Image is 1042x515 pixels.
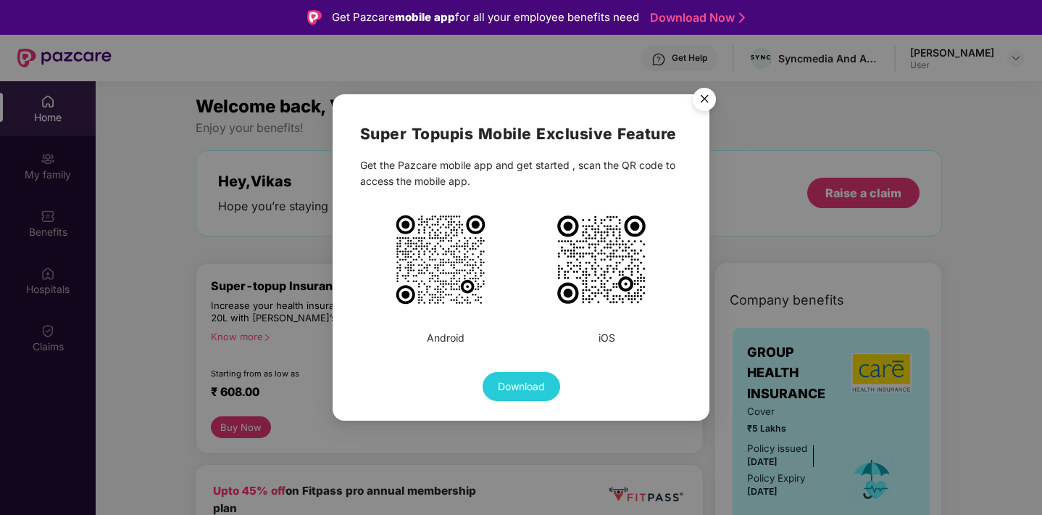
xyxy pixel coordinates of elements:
img: svg+xml;base64,PHN2ZyB4bWxucz0iaHR0cDovL3d3dy53My5vcmcvMjAwMC9zdmciIHdpZHRoPSI1NiIgaGVpZ2h0PSI1Ni... [684,81,725,122]
a: Download Now [650,10,741,25]
div: Android [427,330,464,346]
img: Logo [307,10,322,25]
img: PiA8c3ZnIHdpZHRoPSIxMDIzIiBoZWlnaHQ9IjEwMjMiIHZpZXdCb3g9Ii0xIC0xIDMxIDMxIiB4bWxucz0iaHR0cDovL3d3d... [554,213,649,307]
div: iOS [599,330,615,346]
img: Stroke [739,10,745,25]
span: Download [498,379,545,395]
h2: Super Topup is Mobile Exclusive Feature [360,122,683,146]
div: Get Pazcare for all your employee benefits need [332,9,639,26]
strong: mobile app [395,10,455,24]
button: Close [684,81,723,120]
div: Get the Pazcare mobile app and get started , scan the QR code to access the mobile app. [360,157,683,189]
button: Download [483,372,560,401]
img: PiA8c3ZnIHdpZHRoPSIxMDE1IiBoZWlnaHQ9IjEwMTUiIHZpZXdCb3g9Ii0xIC0xIDM1IDM1IiB4bWxucz0iaHR0cDovL3d3d... [393,213,488,307]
